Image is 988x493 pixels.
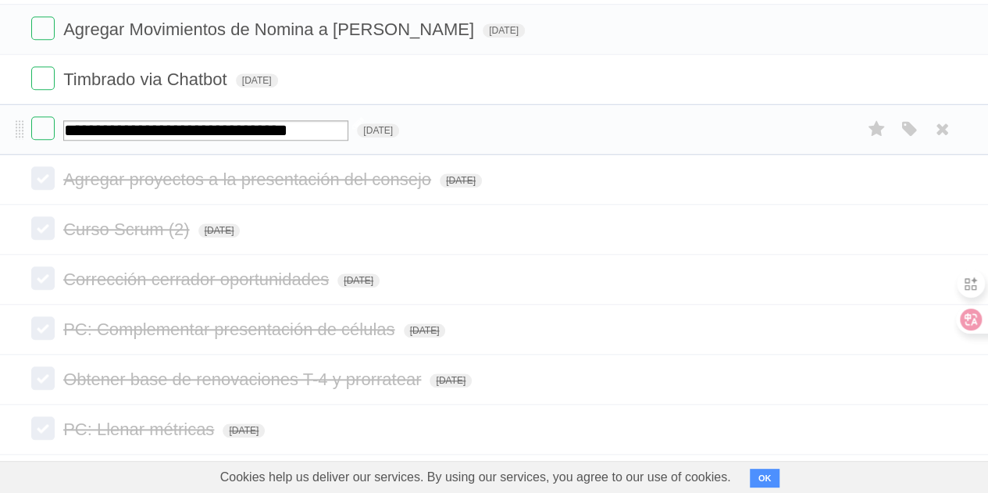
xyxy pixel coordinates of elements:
button: OK [750,469,780,488]
label: Done [31,266,55,290]
span: [DATE] [430,373,472,388]
label: Done [31,216,55,240]
label: Done [31,366,55,390]
span: [DATE] [357,123,399,138]
span: [DATE] [223,423,265,438]
label: Done [31,166,55,190]
span: [DATE] [483,23,525,38]
span: [DATE] [337,273,380,288]
label: Done [31,66,55,90]
span: PC: Llenar métricas [63,420,218,439]
span: Agregar proyectos a la presentación del consejo [63,170,435,189]
label: Star task [861,116,891,142]
span: Agregar Movimientos de Nomina a [PERSON_NAME] [63,20,478,39]
span: Corrección cerrador oportunidades [63,270,333,289]
span: PC: Complementar presentación de células [63,320,398,339]
span: [DATE] [236,73,278,88]
label: Done [31,116,55,140]
span: Curso Scrum (2) [63,220,193,239]
label: Done [31,16,55,40]
span: Timbrado via Chatbot [63,70,231,89]
span: [DATE] [440,173,482,188]
span: [DATE] [404,323,446,338]
label: Done [31,416,55,440]
label: Done [31,316,55,340]
span: [DATE] [198,223,241,238]
span: Cookies help us deliver our services. By using our services, you agree to our use of cookies. [205,462,747,493]
span: Obtener base de renovaciones T-4 y prorratear [63,370,425,389]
